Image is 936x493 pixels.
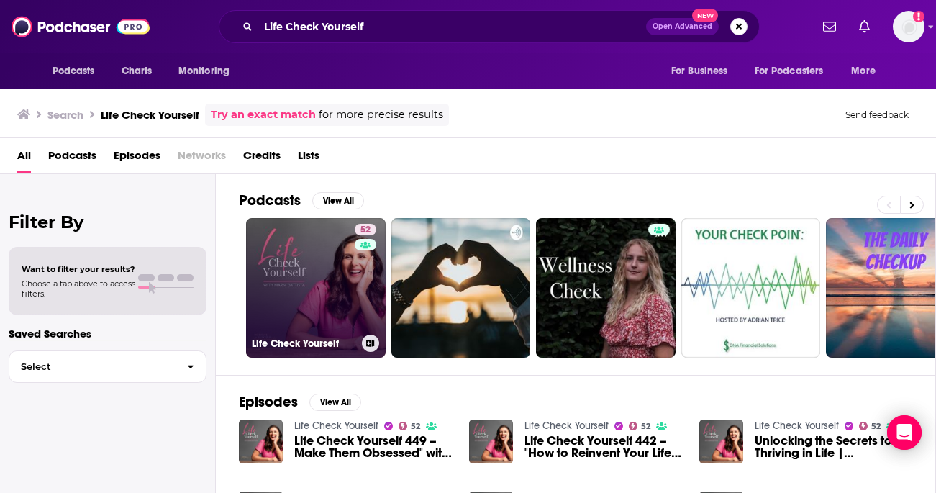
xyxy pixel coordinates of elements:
[114,144,160,173] a: Episodes
[411,423,420,430] span: 52
[893,11,924,42] button: Show profile menu
[294,435,452,459] a: Life Check Yourself 449 – Make Them Obsessed" with CiiCii
[22,279,135,299] span: Choose a tab above to access filters.
[239,191,301,209] h2: Podcasts
[355,224,376,235] a: 52
[53,61,95,81] span: Podcasts
[646,18,719,35] button: Open AdvancedNew
[893,11,924,42] span: Logged in as sarahhallprinc
[309,394,361,411] button: View All
[12,13,150,40] img: Podchaser - Follow, Share and Rate Podcasts
[859,422,881,430] a: 52
[101,108,199,122] h3: Life Check Yourself
[312,192,364,209] button: View All
[298,144,319,173] a: Lists
[258,15,646,38] input: Search podcasts, credits, & more...
[399,422,421,430] a: 52
[851,61,876,81] span: More
[755,435,912,459] span: Unlocking the Secrets to Thriving in Life | [PERSON_NAME] | Life Check Yourself
[9,362,176,371] span: Select
[871,423,881,430] span: 52
[524,420,609,432] a: Life Check Yourself
[9,327,206,340] p: Saved Searches
[42,58,114,85] button: open menu
[239,393,298,411] h2: Episodes
[841,58,894,85] button: open menu
[168,58,248,85] button: open menu
[9,212,206,232] h2: Filter By
[22,264,135,274] span: Want to filter your results?
[239,420,283,463] img: Life Check Yourself 449 – Make Them Obsessed" with CiiCii
[641,423,650,430] span: 52
[699,420,743,463] img: Unlocking the Secrets to Thriving in Life | Jamal Jivanji | Life Check Yourself
[178,61,230,81] span: Monitoring
[211,107,316,123] a: Try an exact match
[319,107,443,123] span: for more precise results
[48,144,96,173] a: Podcasts
[661,58,746,85] button: open menu
[841,109,913,121] button: Send feedback
[893,11,924,42] img: User Profile
[524,435,682,459] span: Life Check Yourself 442 – "How to Reinvent Your Life Starting [DATE]" with [PERSON_NAME]
[755,420,839,432] a: Life Check Yourself
[817,14,842,39] a: Show notifications dropdown
[47,108,83,122] h3: Search
[178,144,226,173] span: Networks
[112,58,161,85] a: Charts
[887,415,922,450] div: Open Intercom Messenger
[239,191,364,209] a: PodcastsView All
[246,218,386,358] a: 52Life Check Yourself
[745,58,845,85] button: open menu
[294,420,378,432] a: Life Check Yourself
[692,9,718,22] span: New
[755,435,912,459] a: Unlocking the Secrets to Thriving in Life | Jamal Jivanji | Life Check Yourself
[469,420,513,463] img: Life Check Yourself 442 – "How to Reinvent Your Life Starting Today" with Anya Chernyshova
[913,11,924,22] svg: Add a profile image
[853,14,876,39] a: Show notifications dropdown
[243,144,281,173] a: Credits
[360,223,371,238] span: 52
[755,61,824,81] span: For Podcasters
[671,61,728,81] span: For Business
[524,435,682,459] a: Life Check Yourself 442 – "How to Reinvent Your Life Starting Today" with Anya Chernyshova
[629,422,651,430] a: 52
[239,393,361,411] a: EpisodesView All
[219,10,760,43] div: Search podcasts, credits, & more...
[653,23,712,30] span: Open Advanced
[17,144,31,173] a: All
[122,61,153,81] span: Charts
[9,350,206,383] button: Select
[252,338,356,350] h3: Life Check Yourself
